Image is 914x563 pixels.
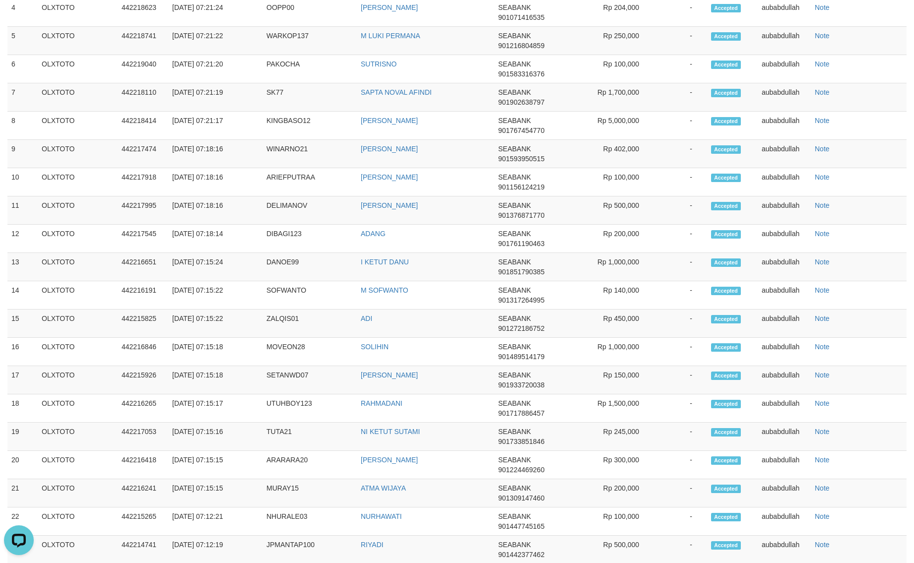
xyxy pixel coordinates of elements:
span: Copy 901156124219 to clipboard [498,183,544,191]
td: Rp 1,700,000 [574,83,654,112]
td: SK77 [262,83,357,112]
a: [PERSON_NAME] [361,456,418,464]
td: Rp 200,000 [574,225,654,253]
a: Note [815,117,830,125]
span: Accepted [711,513,741,521]
span: Copy 901583316376 to clipboard [498,70,544,78]
td: OLXTOTO [38,253,118,281]
td: OLXTOTO [38,168,118,196]
td: 442216191 [118,281,168,310]
td: Rp 402,000 [574,140,654,168]
td: [DATE] 07:15:17 [168,394,262,423]
td: [DATE] 07:21:17 [168,112,262,140]
a: [PERSON_NAME] [361,173,418,181]
span: Accepted [711,174,741,182]
td: 442216846 [118,338,168,366]
td: aubabdullah [758,168,811,196]
td: 442215926 [118,366,168,394]
a: M LUKI PERMANA [361,32,420,40]
td: 442216265 [118,394,168,423]
td: OLXTOTO [38,310,118,338]
span: Copy 901317264995 to clipboard [498,296,544,304]
td: 442217474 [118,140,168,168]
td: aubabdullah [758,479,811,507]
span: Accepted [711,343,741,352]
td: aubabdullah [758,366,811,394]
span: Copy 901489514179 to clipboard [498,353,544,361]
td: aubabdullah [758,394,811,423]
td: TUTA21 [262,423,357,451]
a: Note [815,88,830,96]
td: aubabdullah [758,451,811,479]
td: 10 [7,168,38,196]
span: Accepted [711,89,741,97]
td: Rp 450,000 [574,310,654,338]
a: Note [815,230,830,238]
td: MOVEON28 [262,338,357,366]
td: 442216418 [118,451,168,479]
td: - [654,451,707,479]
td: Rp 1,000,000 [574,338,654,366]
td: OLXTOTO [38,27,118,55]
td: aubabdullah [758,55,811,83]
a: [PERSON_NAME] [361,371,418,379]
span: Copy 901447745165 to clipboard [498,522,544,530]
td: Rp 100,000 [574,168,654,196]
span: Copy 901851790385 to clipboard [498,268,544,276]
a: RAHMADANI [361,399,402,407]
td: aubabdullah [758,507,811,536]
span: SEABANK [498,88,531,96]
span: Copy 901442377462 to clipboard [498,551,544,559]
td: - [654,27,707,55]
td: 16 [7,338,38,366]
td: [DATE] 07:21:19 [168,83,262,112]
td: DIBAGI123 [262,225,357,253]
td: 9 [7,140,38,168]
span: Accepted [711,315,741,323]
td: SOFWANTO [262,281,357,310]
td: 21 [7,479,38,507]
td: ARIEFPUTRAA [262,168,357,196]
span: Accepted [711,202,741,210]
span: SEABANK [498,117,531,125]
td: [DATE] 07:15:22 [168,281,262,310]
span: SEABANK [498,3,531,11]
td: SETANWD07 [262,366,357,394]
td: aubabdullah [758,281,811,310]
a: Note [815,512,830,520]
a: Note [815,343,830,351]
a: Note [815,201,830,209]
td: Rp 140,000 [574,281,654,310]
td: 14 [7,281,38,310]
span: Copy 901309147460 to clipboard [498,494,544,502]
span: Copy 901272186752 to clipboard [498,324,544,332]
span: SEABANK [498,230,531,238]
span: SEABANK [498,399,531,407]
td: OLXTOTO [38,281,118,310]
span: SEABANK [498,286,531,294]
span: SEABANK [498,60,531,68]
td: Rp 500,000 [574,196,654,225]
a: NI KETUT SUTAMI [361,428,420,436]
td: 15 [7,310,38,338]
td: aubabdullah [758,83,811,112]
td: 19 [7,423,38,451]
td: - [654,83,707,112]
a: [PERSON_NAME] [361,117,418,125]
td: - [654,253,707,281]
span: Copy 901216804859 to clipboard [498,42,544,50]
td: OLXTOTO [38,338,118,366]
td: aubabdullah [758,112,811,140]
a: Note [815,484,830,492]
td: - [654,394,707,423]
td: Rp 100,000 [574,507,654,536]
td: ARARARA20 [262,451,357,479]
span: SEABANK [498,512,531,520]
td: aubabdullah [758,253,811,281]
td: - [654,507,707,536]
a: NURHAWATI [361,512,402,520]
td: - [654,479,707,507]
td: OLXTOTO [38,507,118,536]
td: Rp 150,000 [574,366,654,394]
td: aubabdullah [758,196,811,225]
